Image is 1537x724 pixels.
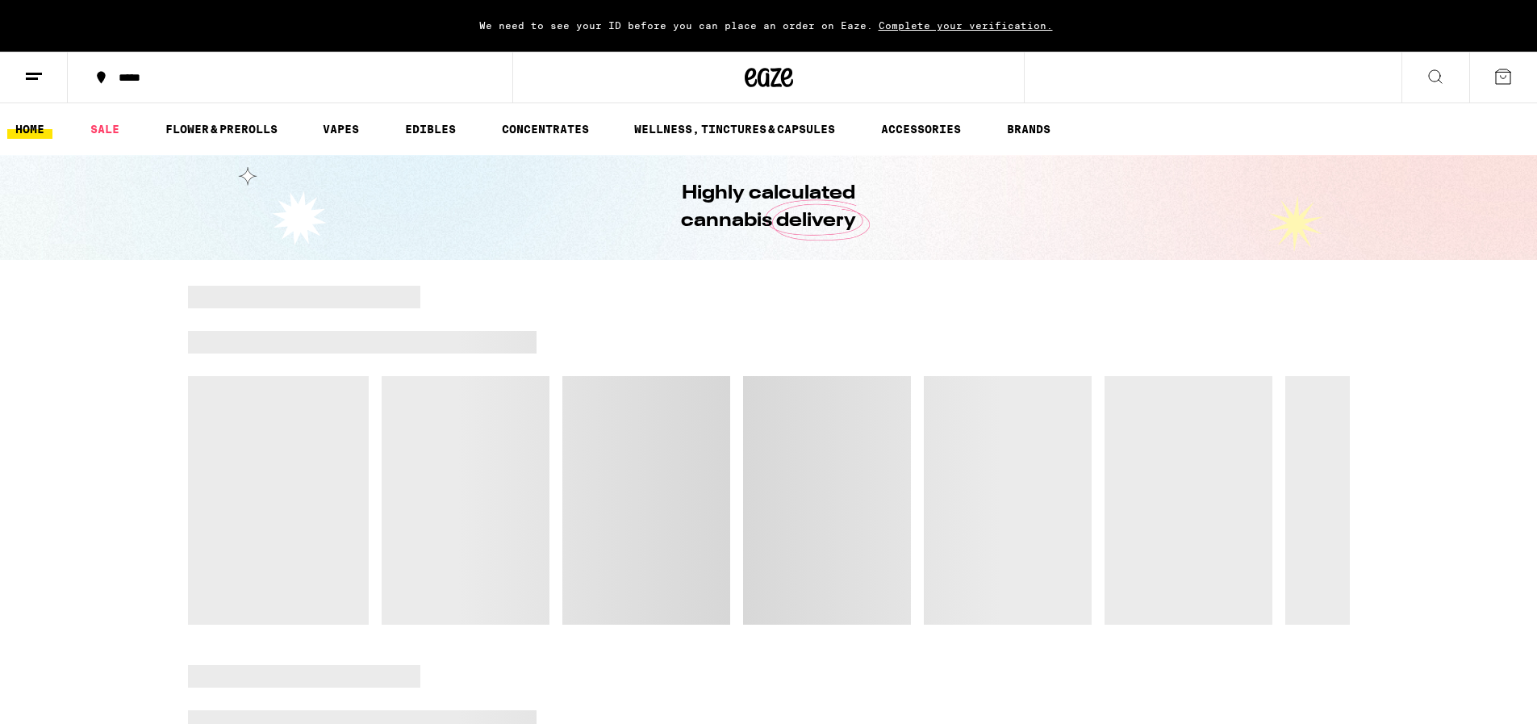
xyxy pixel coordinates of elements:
span: Complete your verification. [873,20,1059,31]
h1: Highly calculated cannabis delivery [636,180,902,235]
a: CONCENTRATES [494,119,597,139]
a: BRANDS [999,119,1059,139]
a: ACCESSORIES [873,119,969,139]
a: EDIBLES [397,119,464,139]
span: We need to see your ID before you can place an order on Eaze. [479,20,873,31]
a: WELLNESS, TINCTURES & CAPSULES [626,119,843,139]
a: SALE [82,119,127,139]
a: FLOWER & PREROLLS [157,119,286,139]
a: VAPES [315,119,367,139]
a: HOME [7,119,52,139]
